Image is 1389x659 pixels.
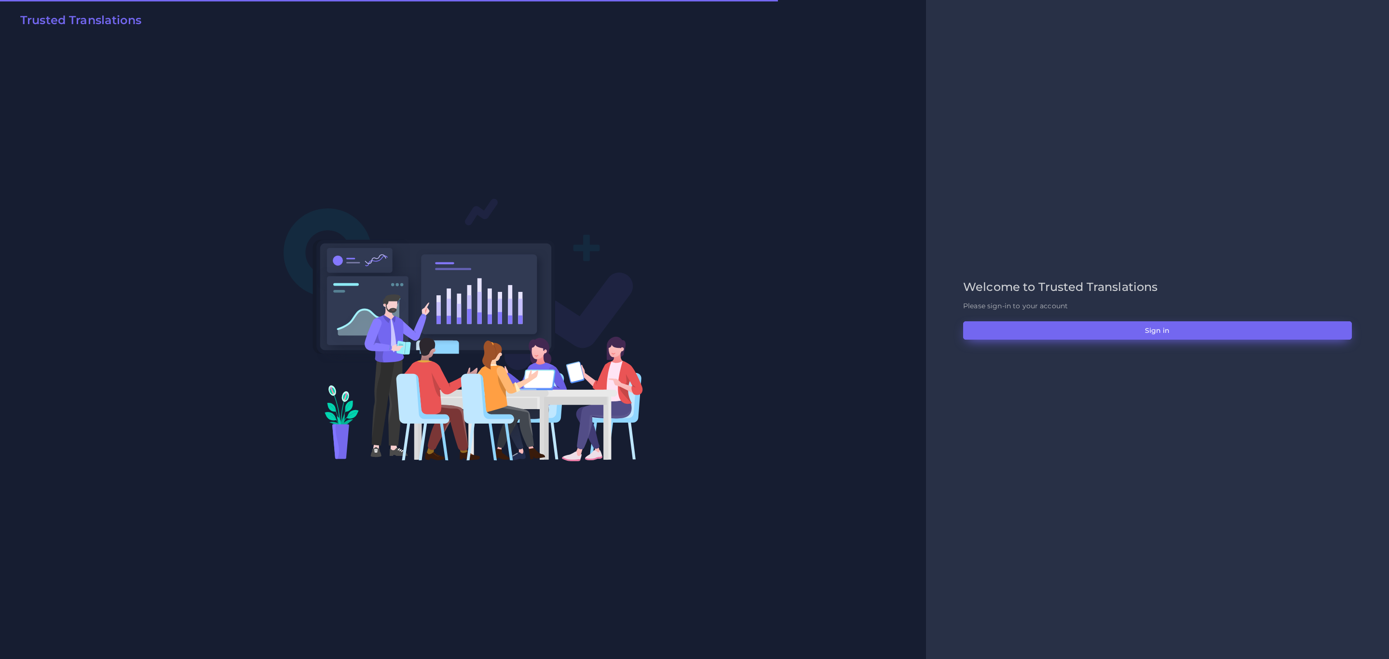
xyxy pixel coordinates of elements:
h2: Welcome to Trusted Translations [963,280,1352,294]
button: Sign in [963,321,1352,340]
p: Please sign-in to your account [963,301,1352,311]
h2: Trusted Translations [20,14,141,27]
img: Login V2 [283,198,643,462]
a: Trusted Translations [14,14,141,31]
